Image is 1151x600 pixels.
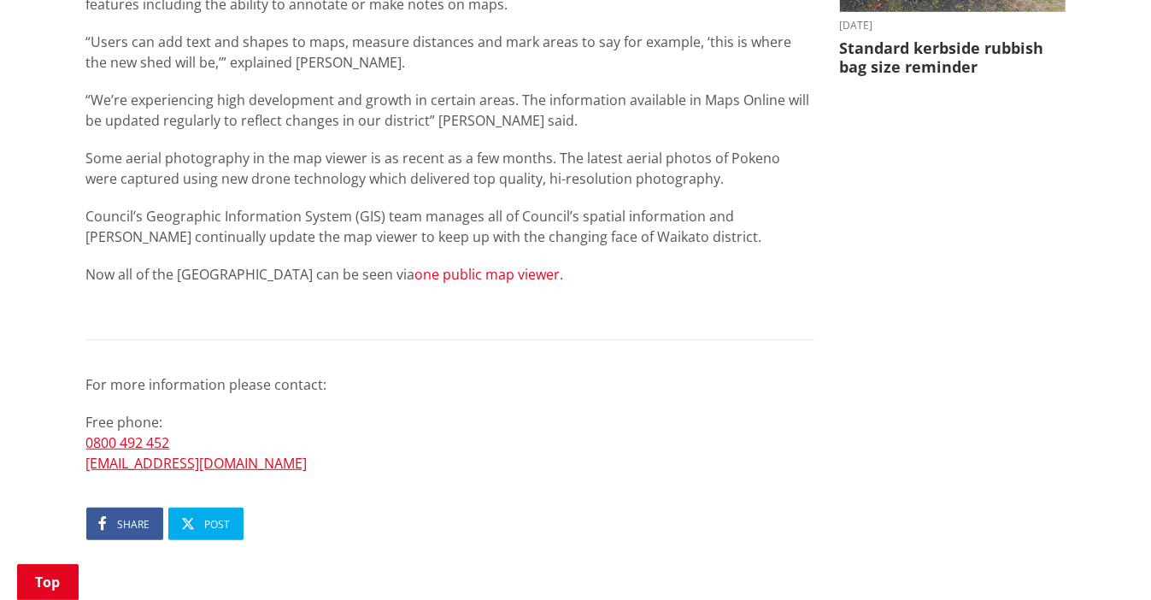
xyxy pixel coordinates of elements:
p: Council’s Geographic Information System (GIS) team manages all of Council’s spatial information a... [86,206,814,247]
span: Share [118,517,150,532]
iframe: Messenger Launcher [1072,528,1134,590]
a: one public map viewer. [415,265,564,284]
a: Post [168,508,244,540]
h3: Standard kerbside rubbish bag size reminder [840,39,1066,76]
a: Top [17,564,79,600]
a: 0800 492 452 [86,433,170,452]
p: Free phone: [86,412,814,474]
p: For more information please contact: [86,374,814,395]
p: Now all of the [GEOGRAPHIC_DATA] can be seen via [86,264,814,305]
p: “Users can add text and shapes to maps, measure distances and mark areas to say for example, ‘thi... [86,32,814,73]
p: “We’re experiencing high development and growth in certain areas. The information available in Ma... [86,90,814,131]
a: Share [86,508,163,540]
span: Post [205,517,231,532]
p: Some aerial photography in the map viewer is as recent as a few months. The latest aerial photos ... [86,148,814,189]
time: [DATE] [840,21,1066,31]
a: [EMAIL_ADDRESS][DOMAIN_NAME] [86,454,308,473]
